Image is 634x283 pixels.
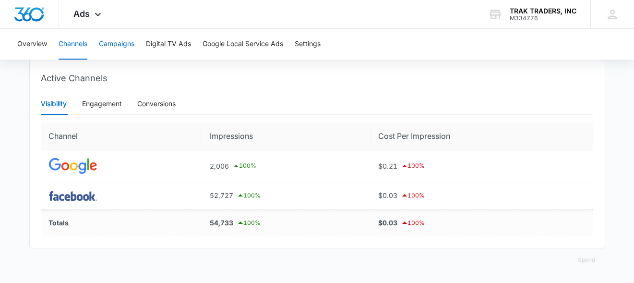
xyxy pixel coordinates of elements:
[138,98,176,109] div: Conversions
[569,248,605,271] button: Spend
[401,217,425,229] div: 100 %
[401,160,425,172] div: 100 %
[210,217,363,229] div: 54,733
[295,29,321,60] button: Settings
[232,160,256,172] div: 100 %
[99,29,134,60] button: Campaigns
[237,190,261,201] div: 100 %
[378,190,585,201] div: $0.03
[210,190,363,201] div: 52,727
[401,190,425,201] div: 100 %
[41,123,203,150] th: Channel
[41,98,67,109] div: Visibility
[210,160,363,172] div: 2,006
[203,29,283,60] button: Google Local Service Ads
[202,123,371,150] th: Impressions
[17,29,47,60] button: Overview
[41,209,203,236] td: Totals
[83,98,122,109] div: Engagement
[371,123,593,150] th: Cost Per Impression
[146,29,191,60] button: Digital TV Ads
[49,191,97,201] img: FACEBOOK
[41,64,593,93] div: Active Channels
[49,158,97,174] img: GOOGLE_ADS
[510,7,576,15] div: account name
[378,160,585,172] div: $0.21
[73,9,90,19] span: Ads
[59,29,87,60] button: Channels
[510,15,576,22] div: account id
[237,217,261,229] div: 100 %
[378,217,585,229] div: $0.03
